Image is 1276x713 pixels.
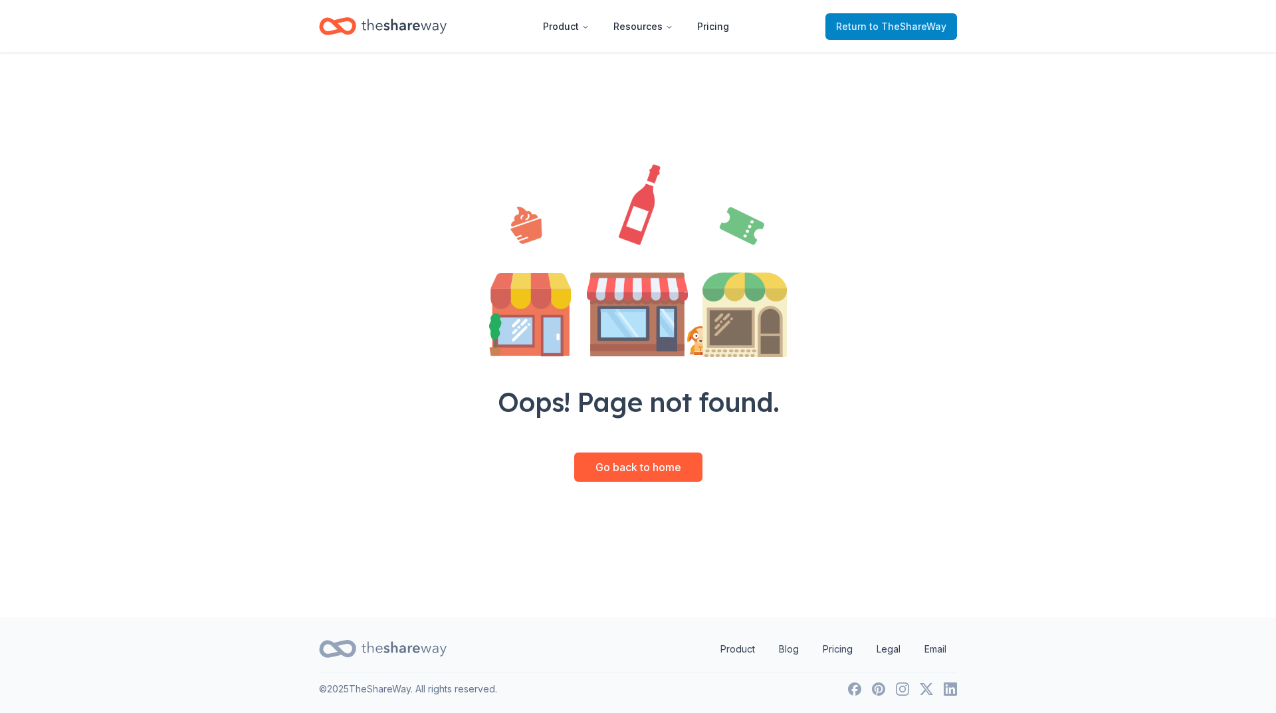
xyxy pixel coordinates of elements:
[603,13,684,40] button: Resources
[825,13,957,40] a: Returnto TheShareWay
[319,681,497,697] p: © 2025 TheShareWay. All rights reserved.
[574,453,702,482] a: Go back to home
[836,19,946,35] span: Return
[914,636,957,662] a: Email
[869,21,946,32] span: to TheShareWay
[866,636,911,662] a: Legal
[489,164,787,357] img: Illustration for landing page
[319,11,447,42] a: Home
[404,383,872,421] div: Oops! Page not found.
[687,13,740,40] a: Pricing
[532,13,600,40] button: Product
[812,636,863,662] a: Pricing
[768,636,809,662] a: Blog
[710,636,766,662] a: Product
[532,11,740,42] nav: Main
[710,636,957,662] nav: quick links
